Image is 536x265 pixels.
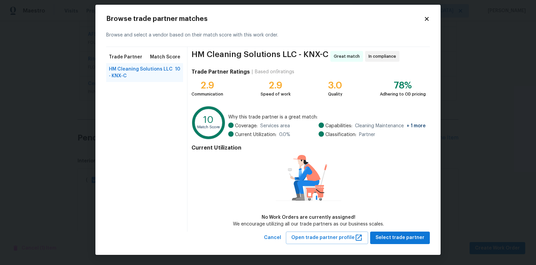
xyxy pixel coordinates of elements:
button: Cancel [261,232,284,244]
span: Great match [334,53,362,60]
span: Capabilities: [325,123,352,129]
span: HM Cleaning Solutions LLC - KNX-C [109,66,175,79]
span: Current Utilization: [235,131,276,138]
span: Partner [359,131,375,138]
span: Cancel [264,234,281,242]
h4: Trade Partner Ratings [191,69,250,75]
div: 78% [380,82,426,89]
div: 2.9 [261,82,291,89]
div: 2.9 [191,82,223,89]
div: 3.0 [328,82,343,89]
span: Open trade partner profile [291,234,363,242]
button: Select trade partner [370,232,430,244]
span: + 1 more [407,124,426,128]
div: Based on 9 ratings [255,69,294,75]
div: Browse and select a vendor based on their match score with this work order. [106,24,430,47]
span: In compliance [368,53,399,60]
div: Speed of work [261,91,291,98]
div: No Work Orders are currently assigned! [233,214,384,221]
span: Cleaning Maintenance [355,123,426,129]
h2: Browse trade partner matches [106,16,424,22]
span: Services area [260,123,290,129]
div: Quality [328,91,343,98]
span: Match Score [150,54,180,60]
text: Match Score [197,125,220,129]
span: Trade Partner [109,54,142,60]
div: Communication [191,91,223,98]
span: Classification: [325,131,356,138]
span: 0.0 % [279,131,290,138]
div: We encourage utilizing all our trade partners as our business scales. [233,221,384,228]
div: | [250,69,255,75]
text: 10 [203,115,214,125]
span: Coverage: [235,123,258,129]
span: Select trade partner [376,234,424,242]
span: HM Cleaning Solutions LLC - KNX-C [191,51,328,62]
span: Why this trade partner is a great match: [228,114,426,121]
div: Adhering to OD pricing [380,91,426,98]
span: 10 [175,66,180,79]
button: Open trade partner profile [286,232,368,244]
h4: Current Utilization [191,144,426,151]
